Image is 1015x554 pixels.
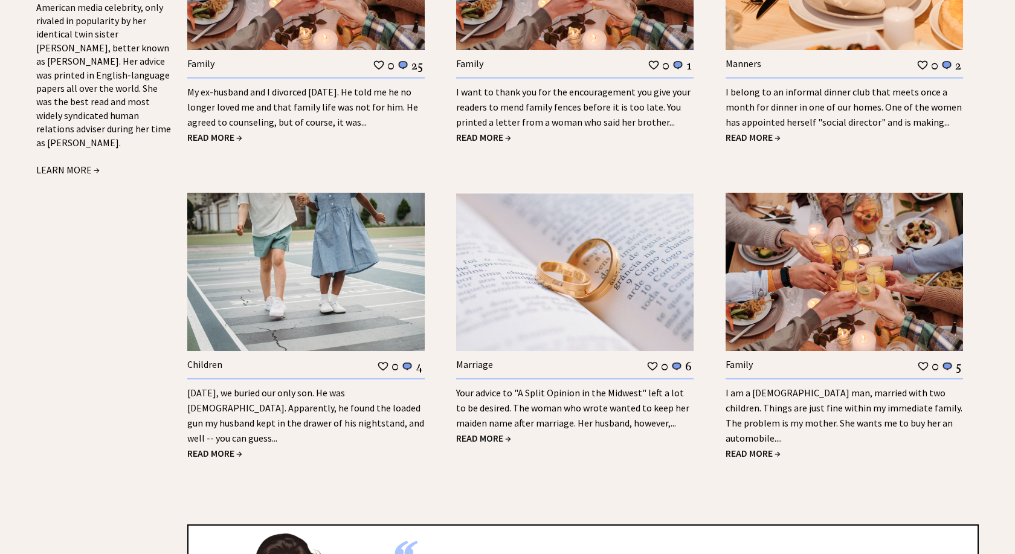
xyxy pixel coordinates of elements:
[917,59,929,71] img: heart_outline%201.png
[726,193,963,351] img: family.jpg
[187,358,222,370] a: Children
[456,432,511,444] a: READ MORE →
[726,86,962,128] a: I belong to an informal dinner club that meets once a month for dinner in one of our homes. One o...
[456,358,493,370] a: Marriage
[726,131,781,143] a: READ MORE →
[373,59,385,71] img: heart_outline%201.png
[660,358,669,374] td: 0
[686,57,692,73] td: 1
[397,60,409,71] img: message_round%201.png
[401,361,413,372] img: message_round%201.png
[941,60,953,71] img: message_round%201.png
[646,361,659,372] img: heart_outline%201.png
[391,358,399,374] td: 0
[187,86,418,128] a: My ex-husband and I divorced [DATE]. He told me he no longer loved me and that family life was no...
[930,57,939,73] td: 0
[726,447,781,459] a: READ MORE →
[456,387,689,429] a: Your advice to "A Split Opinion in the Midwest" left a lot to be desired. The woman who wrote wan...
[726,57,761,69] a: Manners
[187,193,425,351] img: children.jpg
[941,361,953,372] img: message_round%201.png
[931,358,939,374] td: 0
[377,361,389,372] img: heart_outline%201.png
[456,57,483,69] a: Family
[456,86,691,128] a: I want to thank you for the encouragement you give your readers to mend family fences before it i...
[411,57,424,73] td: 25
[917,361,929,372] img: heart_outline%201.png
[387,57,395,73] td: 0
[187,131,242,143] a: READ MORE →
[671,361,683,372] img: message_round%201.png
[685,358,692,374] td: 6
[672,60,684,71] img: message_round%201.png
[187,387,424,444] a: [DATE], we buried our only son. He was [DEMOGRAPHIC_DATA]. Apparently, he found the loaded gun my...
[955,358,962,374] td: 5
[36,164,100,176] a: LEARN MORE →
[726,387,962,444] a: I am a [DEMOGRAPHIC_DATA] man, married with two children. Things are just fine within my immediat...
[456,193,694,351] img: marriage.jpg
[415,358,424,374] td: 4
[187,447,242,459] a: READ MORE →
[726,358,753,370] a: Family
[456,131,511,143] a: READ MORE →
[648,59,660,71] img: heart_outline%201.png
[187,57,214,69] a: Family
[955,57,962,73] td: 2
[662,57,670,73] td: 0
